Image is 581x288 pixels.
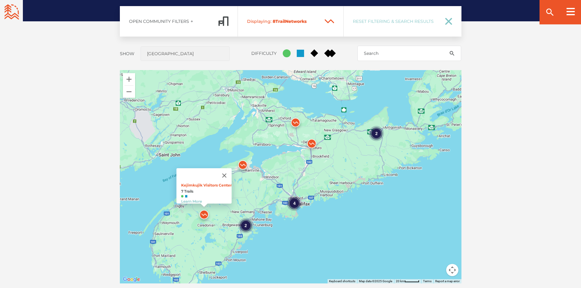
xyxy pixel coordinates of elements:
a: Open Community Filtersadd [120,6,238,37]
label: Show [120,51,134,56]
a: Report a map error [435,279,460,283]
strong: 7 Trails [181,189,231,194]
span: Reset Filtering & Search Results [353,19,437,24]
button: Zoom in [123,73,135,85]
a: Open this area in Google Maps (opens a new window) [121,276,142,283]
img: Green Circle [181,195,183,197]
label: Difficulty [251,51,277,56]
div: 2 [369,126,384,141]
span: Map data ©2025 Google [359,279,392,283]
div: 2 [238,218,253,233]
span: Displaying: [247,19,271,24]
span: 20 km [396,279,404,283]
a: Terms (opens in new tab) [423,279,432,283]
span: 8 [273,19,275,24]
input: Search [357,46,461,61]
button: Zoom out [123,86,135,98]
ion-icon: add [190,19,194,23]
span: Open Community Filters [129,19,189,24]
img: Google [121,276,142,283]
a: Learn More [181,199,202,204]
button: Close [217,168,231,183]
button: search [443,46,461,61]
ion-icon: search [545,7,555,17]
a: Reset Filtering & Search Results [344,6,461,37]
img: Blue Square [185,195,187,197]
ion-icon: search [449,50,455,56]
span: s [304,19,307,24]
button: Map Scale: 20 km per 45 pixels [394,279,421,283]
div: 4 [287,196,302,211]
span: Trail [247,19,319,24]
button: Keyboard shortcuts [329,279,355,283]
a: Kejimkujik Visitors Center [181,183,231,187]
button: Map camera controls [446,264,458,276]
span: Network [285,19,304,24]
